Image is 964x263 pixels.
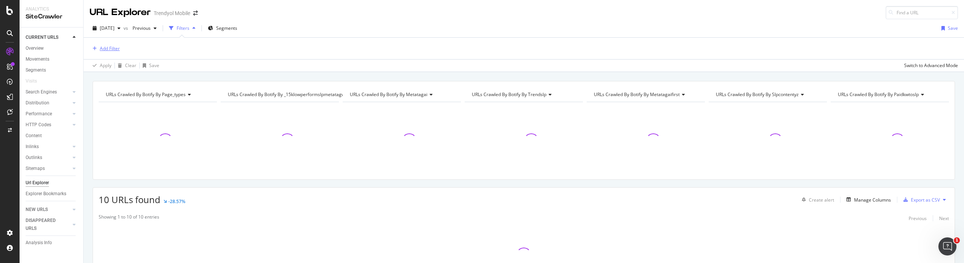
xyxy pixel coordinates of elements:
button: Add Filter [90,44,120,53]
a: Movements [26,55,78,63]
div: Outlinks [26,154,42,162]
div: Search Engines [26,88,57,96]
div: Visits [26,77,37,85]
div: Explorer Bookmarks [26,190,66,198]
a: Search Engines [26,88,70,96]
div: arrow-right-arrow-left [193,11,198,16]
div: -28.57% [168,198,185,205]
div: Overview [26,44,44,52]
a: Inlinks [26,143,70,151]
a: Url Explorer [26,179,78,187]
h4: URLs Crawled By Botify By slpcontentyz [714,89,820,101]
a: HTTP Codes [26,121,70,129]
div: Apply [100,62,111,69]
button: Filters [166,22,198,34]
a: Outlinks [26,154,70,162]
div: Switch to Advanced Mode [904,62,958,69]
button: Switch to Advanced Mode [901,60,958,72]
div: Next [939,215,949,222]
input: Find a URL [886,6,958,19]
button: Previous [909,214,927,223]
span: URLs Crawled By Botify By page_types [106,91,186,98]
span: Segments [216,25,237,31]
a: Performance [26,110,70,118]
div: HTTP Codes [26,121,51,129]
span: 1 [954,237,960,243]
div: Trendyol Mobile [154,9,190,17]
a: CURRENT URLS [26,34,70,41]
div: Analysis Info [26,239,52,247]
button: Clear [115,60,136,72]
span: 10 URLs found [99,193,160,206]
span: vs [124,25,130,31]
div: Movements [26,55,49,63]
span: 2025 Aug. 31st [100,25,114,31]
span: URLs Crawled By Botify By metatagai [350,91,427,98]
div: Create alert [809,197,834,203]
button: Save [140,60,159,72]
button: Next [939,214,949,223]
div: CURRENT URLS [26,34,58,41]
h4: URLs Crawled By Botify By metatagaifirst [592,89,698,101]
div: Save [948,25,958,31]
h4: URLs Crawled By Botify By paidkwtoslp [836,89,942,101]
h4: URLs Crawled By Botify By _15klowperformslpmetatagwai [226,89,360,101]
button: Export as CSV [900,194,940,206]
div: URL Explorer [90,6,151,19]
a: NEW URLS [26,206,70,214]
div: Sitemaps [26,165,45,173]
a: Sitemaps [26,165,70,173]
span: URLs Crawled By Botify By _15klowperformslpmetatagwai [228,91,349,98]
div: Url Explorer [26,179,49,187]
a: Analysis Info [26,239,78,247]
button: Create alert [799,194,834,206]
iframe: Intercom live chat [938,237,956,255]
a: Visits [26,77,44,85]
button: Previous [130,22,160,34]
a: Overview [26,44,78,52]
div: DISAPPEARED URLS [26,217,64,232]
h4: URLs Crawled By Botify By trendslp [470,89,576,101]
a: Content [26,132,78,140]
button: Manage Columns [843,195,891,204]
button: [DATE] [90,22,124,34]
div: SiteCrawler [26,12,77,21]
span: URLs Crawled By Botify By metatagaifirst [594,91,680,98]
div: Inlinks [26,143,39,151]
span: Previous [130,25,151,31]
div: Segments [26,66,46,74]
div: Clear [125,62,136,69]
div: Previous [909,215,927,222]
div: Content [26,132,42,140]
span: URLs Crawled By Botify By trendslp [472,91,546,98]
a: Distribution [26,99,70,107]
div: Manage Columns [854,197,891,203]
h4: URLs Crawled By Botify By page_types [104,89,210,101]
div: Add Filter [100,45,120,52]
a: Segments [26,66,78,74]
a: Explorer Bookmarks [26,190,78,198]
div: Save [149,62,159,69]
button: Apply [90,60,111,72]
span: URLs Crawled By Botify By slpcontentyz [716,91,799,98]
span: URLs Crawled By Botify By paidkwtoslp [838,91,919,98]
div: Analytics [26,6,77,12]
div: NEW URLS [26,206,48,214]
button: Save [938,22,958,34]
div: Distribution [26,99,49,107]
button: Segments [205,22,240,34]
a: DISAPPEARED URLS [26,217,70,232]
div: Performance [26,110,52,118]
div: Filters [177,25,189,31]
h4: URLs Crawled By Botify By metatagai [348,89,454,101]
div: Showing 1 to 10 of 10 entries [99,214,159,223]
div: Export as CSV [911,197,940,203]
